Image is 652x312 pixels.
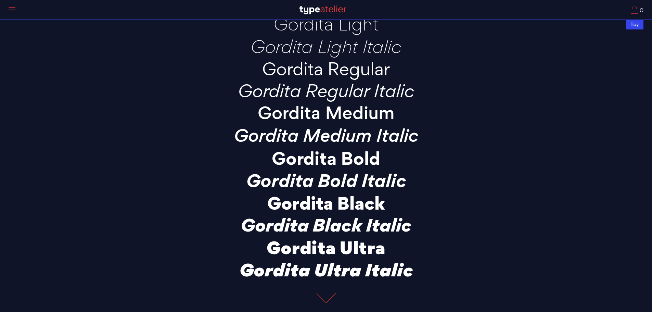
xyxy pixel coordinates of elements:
[206,149,446,167] p: Gordita Bold
[206,193,446,212] p: Gordita Black
[206,82,446,100] p: Gordita Regular Italic
[206,126,446,145] p: Gordita Medium Italic
[638,8,643,14] span: 0
[206,104,446,123] p: Gordita Medium
[299,5,346,14] img: TA_Logo.svg
[631,6,638,14] img: Cart_Icon.svg
[631,6,643,14] a: 0
[206,260,446,279] p: Gordita Ultra Italic
[206,37,446,56] p: Gordita Light Italic
[206,59,446,78] p: Gordita Regular
[206,238,446,257] p: Gordita Ultra
[206,215,446,234] p: Gordita Black Italic
[206,14,446,33] p: Gordita Light
[626,20,643,29] div: Buy
[206,171,446,190] p: Gordita Bold Italic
